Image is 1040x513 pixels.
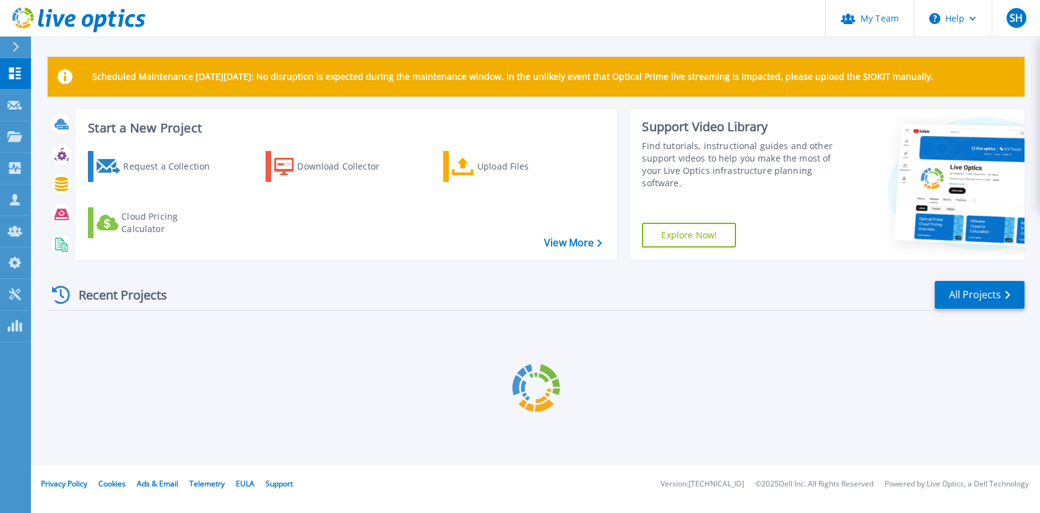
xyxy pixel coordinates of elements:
li: Powered by Live Optics, a Dell Technology [885,480,1029,488]
a: Cookies [98,478,126,489]
a: View More [544,237,602,249]
div: Download Collector [297,154,396,179]
div: Support Video Library [642,119,841,135]
span: SH [1010,13,1023,23]
a: Explore Now! [642,223,736,248]
a: Telemetry [189,478,225,489]
li: Version: [TECHNICAL_ID] [661,480,744,488]
a: Download Collector [266,151,404,182]
div: Cloud Pricing Calculator [121,210,220,235]
a: Ads & Email [137,478,178,489]
a: Upload Files [443,151,581,182]
p: Scheduled Maintenance [DATE][DATE]: No disruption is expected during the maintenance window. In t... [92,72,934,82]
a: Support [266,478,293,489]
li: © 2025 Dell Inc. All Rights Reserved [755,480,873,488]
div: Find tutorials, instructional guides and other support videos to help you make the most of your L... [642,140,841,189]
div: Recent Projects [48,280,184,310]
a: Request a Collection [88,151,226,182]
a: EULA [236,478,254,489]
a: All Projects [935,281,1025,309]
a: Cloud Pricing Calculator [88,207,226,238]
div: Request a Collection [123,154,222,179]
a: Privacy Policy [41,478,87,489]
h3: Start a New Project [88,121,602,135]
div: Upload Files [477,154,576,179]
